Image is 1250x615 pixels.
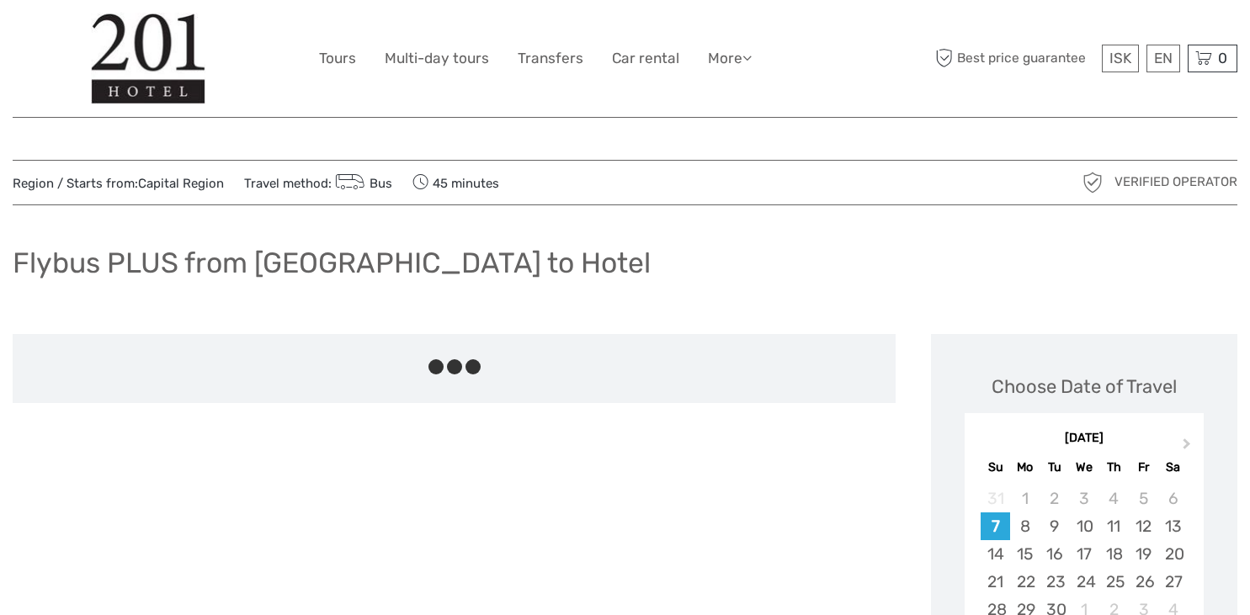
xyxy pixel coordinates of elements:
div: Choose Friday, September 19th, 2025 [1129,540,1158,568]
div: Choose Date of Travel [992,374,1177,400]
span: 45 minutes [412,171,499,194]
div: Not available Monday, September 1st, 2025 [1010,485,1040,512]
div: Choose Sunday, September 7th, 2025 [981,512,1010,540]
span: Region / Starts from: [13,175,224,193]
div: Choose Monday, September 8th, 2025 [1010,512,1040,540]
a: Transfers [518,46,583,71]
img: verified_operator_grey_128.png [1079,169,1106,196]
div: Not available Thursday, September 4th, 2025 [1099,485,1129,512]
div: Choose Monday, September 22nd, 2025 [1010,568,1040,596]
div: Choose Monday, September 15th, 2025 [1010,540,1040,568]
div: Choose Thursday, September 18th, 2025 [1099,540,1129,568]
a: Tours [319,46,356,71]
button: Next Month [1175,434,1202,461]
div: Th [1099,456,1129,479]
div: Choose Tuesday, September 16th, 2025 [1040,540,1069,568]
span: 0 [1215,50,1230,66]
div: Choose Friday, September 26th, 2025 [1129,568,1158,596]
span: Verified Operator [1114,173,1237,191]
div: Not available Saturday, September 6th, 2025 [1158,485,1188,512]
div: We [1070,456,1099,479]
div: Choose Wednesday, September 24th, 2025 [1070,568,1099,596]
div: Tu [1040,456,1069,479]
div: Sa [1158,456,1188,479]
div: EN [1146,45,1180,72]
div: Not available Friday, September 5th, 2025 [1129,485,1158,512]
div: Su [981,456,1010,479]
div: Choose Friday, September 12th, 2025 [1129,512,1158,540]
a: Multi-day tours [385,46,489,71]
div: Mo [1010,456,1040,479]
div: Choose Tuesday, September 9th, 2025 [1040,512,1069,540]
img: 1139-69e80d06-57d7-4973-b0b3-45c5474b2b75_logo_big.jpg [91,13,205,104]
div: Choose Wednesday, September 17th, 2025 [1070,540,1099,568]
span: ISK [1109,50,1131,66]
div: Choose Saturday, September 13th, 2025 [1158,512,1188,540]
div: Choose Sunday, September 14th, 2025 [981,540,1010,568]
a: More [708,46,752,71]
h1: Flybus PLUS from [GEOGRAPHIC_DATA] to Hotel [13,246,651,280]
span: Travel method: [244,171,392,194]
div: Choose Saturday, September 27th, 2025 [1158,568,1188,596]
div: Choose Thursday, September 25th, 2025 [1099,568,1129,596]
div: Choose Thursday, September 11th, 2025 [1099,512,1129,540]
div: Not available Sunday, August 31st, 2025 [981,485,1010,512]
div: Not available Tuesday, September 2nd, 2025 [1040,485,1069,512]
span: Best price guarantee [931,45,1098,72]
div: [DATE] [965,430,1204,448]
div: Choose Wednesday, September 10th, 2025 [1070,512,1099,540]
div: Choose Saturday, September 20th, 2025 [1158,540,1188,568]
div: Fr [1129,456,1158,479]
a: Bus [332,176,392,191]
div: Choose Sunday, September 21st, 2025 [981,568,1010,596]
a: Car rental [612,46,679,71]
div: Not available Wednesday, September 3rd, 2025 [1070,485,1099,512]
div: Choose Tuesday, September 23rd, 2025 [1040,568,1069,596]
a: Capital Region [138,176,224,191]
